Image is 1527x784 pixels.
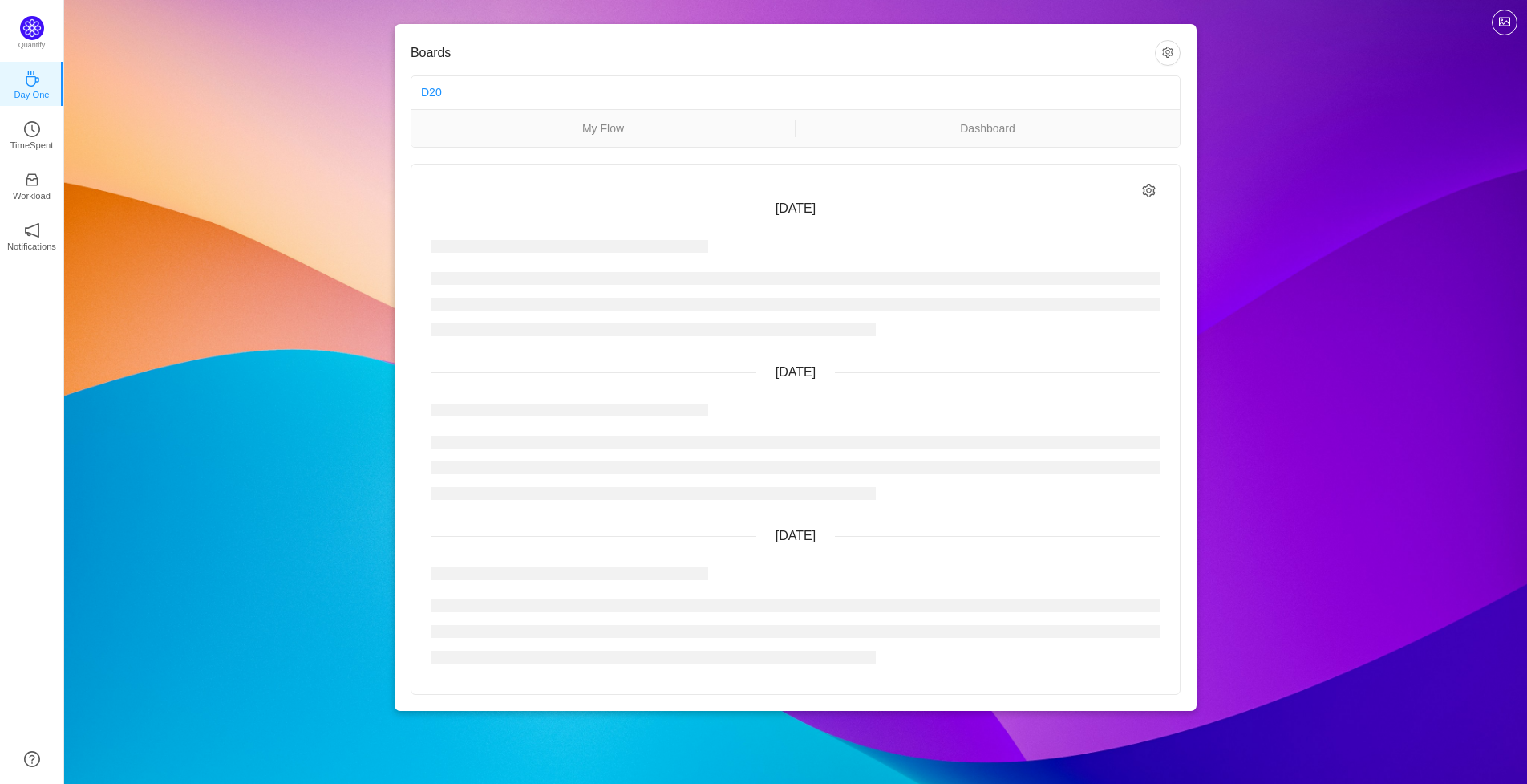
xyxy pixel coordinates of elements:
i: icon: clock-circle [24,121,40,137]
h3: Boards [411,45,1155,61]
a: icon: inboxWorkload [24,177,40,193]
i: icon: inbox [24,172,40,188]
p: Quantify [18,40,46,51]
button: icon: picture [1492,10,1517,35]
p: Notifications [7,239,56,254]
a: D20 [421,86,442,99]
i: icon: notification [24,222,40,238]
i: icon: setting [1142,184,1156,197]
a: icon: question-circle [24,751,40,767]
span: [DATE] [776,365,816,379]
span: [DATE] [776,201,816,215]
p: TimeSpent [10,138,54,152]
p: Workload [13,189,51,203]
img: Quantify [20,16,44,40]
a: icon: coffeeDay One [24,75,40,91]
a: icon: clock-circleTimeSpent [24,126,40,142]
a: My Flow [411,120,795,137]
i: icon: coffee [24,71,40,87]
a: icon: notificationNotifications [24,227,40,243]
button: icon: setting [1155,40,1181,66]
p: Day One [14,87,49,102]
a: Dashboard [796,120,1180,137]
span: [DATE] [776,529,816,542]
